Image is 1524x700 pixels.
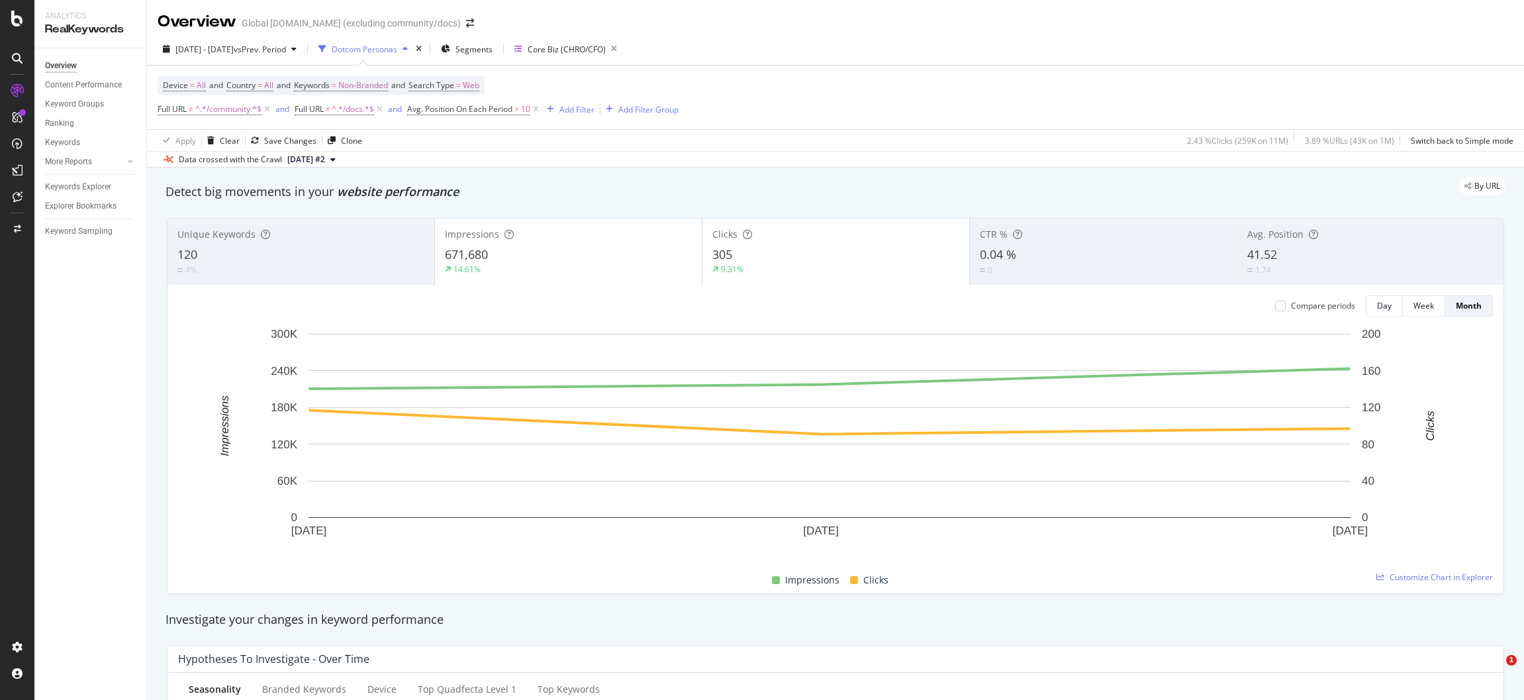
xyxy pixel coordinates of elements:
[1305,135,1394,146] div: 3.89 % URLs ( 43K on 1M )
[1362,438,1374,451] text: 80
[177,246,197,262] span: 120
[1366,295,1403,317] button: Day
[1479,655,1511,687] iframe: Intercom live chat
[189,103,193,115] span: ≠
[1411,135,1513,146] div: Switch back to Simple mode
[45,97,104,111] div: Keyword Groups
[258,79,262,91] span: =
[463,76,479,95] span: Web
[514,103,519,115] span: >
[45,155,92,169] div: More Reports
[1333,525,1368,537] text: [DATE]
[1362,328,1380,340] text: 200
[600,101,679,117] button: Add Filter Group
[220,135,240,146] div: Clear
[45,155,124,169] a: More Reports
[175,135,196,146] div: Apply
[158,38,302,60] button: [DATE] - [DATE]vsPrev. Period
[218,395,231,456] text: Impressions
[407,103,512,115] span: Avg. Position On Each Period
[538,683,600,696] div: Top Keywords
[322,130,362,151] button: Clone
[1456,300,1482,311] div: Month
[45,59,77,73] div: Overview
[1445,295,1493,317] button: Month
[158,11,236,33] div: Overview
[226,79,256,91] span: Country
[246,130,316,151] button: Save Changes
[1247,246,1277,262] span: 41.52
[1403,295,1445,317] button: Week
[712,246,732,262] span: 305
[785,572,839,588] span: Impressions
[45,78,137,92] a: Content Performance
[1362,511,1368,524] text: 0
[803,525,839,537] text: [DATE]
[712,228,738,240] span: Clicks
[277,475,298,487] text: 60K
[195,100,262,119] span: ^.*/community.*$
[262,683,346,696] div: Branded Keywords
[158,130,196,151] button: Apply
[1390,572,1493,583] span: Customize Chart in Explorer
[45,59,137,73] a: Overview
[163,79,188,91] span: Device
[179,154,282,166] div: Data crossed with the Crawl
[166,611,1505,628] div: Investigate your changes in keyword performance
[326,103,330,115] span: ≠
[559,104,595,115] div: Add Filter
[391,79,405,91] span: and
[190,79,195,91] span: =
[332,79,336,91] span: =
[178,327,1480,557] svg: A chart.
[1362,401,1380,414] text: 120
[988,264,992,275] div: 0
[45,180,111,194] div: Keywords Explorer
[242,17,461,30] div: Global [DOMAIN_NAME] (excluding community/docs)
[291,511,297,524] text: 0
[271,328,297,340] text: 300K
[436,38,498,60] button: Segments
[277,79,291,91] span: and
[453,264,481,275] div: 14.61%
[45,199,117,213] div: Explorer Bookmarks
[45,117,137,130] a: Ranking
[466,19,474,28] div: arrow-right-arrow-left
[275,103,289,115] button: and
[388,103,402,115] div: and
[721,264,743,275] div: 9.31%
[1255,264,1271,275] div: 1.74
[1506,655,1517,666] span: 1
[341,135,362,146] div: Clone
[209,79,223,91] span: and
[455,44,493,55] span: Segments
[1291,300,1355,311] div: Compare periods
[45,225,137,238] a: Keyword Sampling
[1377,300,1392,311] div: Day
[332,100,374,119] span: ^.*/docs.*$
[45,11,136,22] div: Analytics
[313,38,413,60] button: Dotcom Personas
[413,42,424,56] div: times
[197,76,206,95] span: All
[1247,228,1304,240] span: Avg. Position
[1187,135,1288,146] div: 2.43 % Clicks ( 259K on 11M )
[45,22,136,37] div: RealKeywords
[177,228,256,240] span: Unique Keywords
[45,136,80,150] div: Keywords
[264,76,273,95] span: All
[521,100,530,119] span: 10
[980,228,1008,240] span: CTR %
[445,246,488,262] span: 671,680
[1376,572,1493,583] a: Customize Chart in Explorer
[264,135,316,146] div: Save Changes
[418,683,516,696] div: Top quadfecta Level 1
[291,525,327,537] text: [DATE]
[542,101,595,117] button: Add Filter
[185,264,197,275] div: 4%
[271,365,297,377] text: 240K
[282,152,341,168] button: [DATE] #2
[1247,268,1253,272] img: Equal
